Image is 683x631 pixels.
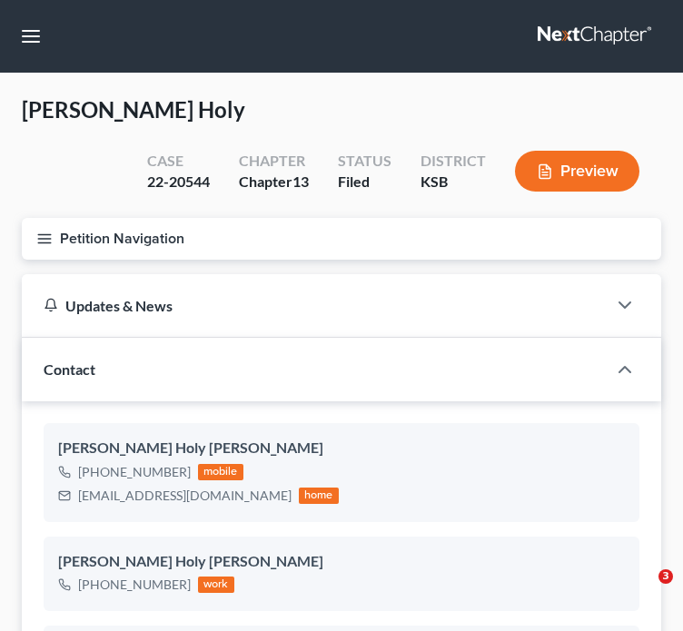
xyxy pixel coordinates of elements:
[198,464,243,480] div: mobile
[515,151,639,192] button: Preview
[239,151,309,172] div: Chapter
[198,577,234,593] div: work
[239,172,309,192] div: Chapter
[338,151,391,172] div: Status
[78,463,191,481] div: [PHONE_NUMBER]
[421,172,486,192] div: KSB
[147,172,210,192] div: 22-20544
[621,569,665,613] iframe: Intercom live chat
[421,151,486,172] div: District
[58,551,625,573] div: [PERSON_NAME] Holy [PERSON_NAME]
[338,172,391,192] div: Filed
[44,360,95,378] span: Contact
[22,96,245,123] span: [PERSON_NAME] Holy
[147,151,210,172] div: Case
[299,488,339,504] div: home
[78,576,191,594] div: [PHONE_NUMBER]
[78,487,292,505] div: [EMAIL_ADDRESS][DOMAIN_NAME]
[44,296,585,315] div: Updates & News
[292,173,309,190] span: 13
[58,438,625,459] div: [PERSON_NAME] Holy [PERSON_NAME]
[22,218,661,260] button: Petition Navigation
[658,569,673,584] span: 3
